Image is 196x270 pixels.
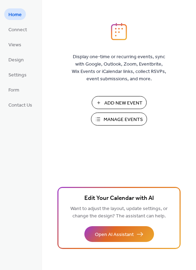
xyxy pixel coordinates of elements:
span: Design [8,56,24,64]
button: Manage Events [91,113,147,126]
a: Views [4,39,26,50]
span: Connect [8,26,27,34]
span: Contact Us [8,102,32,109]
button: Add New Event [92,96,147,109]
img: logo_icon.svg [111,23,127,40]
a: Settings [4,69,31,80]
a: Contact Us [4,99,36,110]
a: Connect [4,23,31,35]
span: Display one-time or recurring events, sync with Google, Outlook, Zoom, Eventbrite, Wix Events or ... [72,53,166,83]
span: Views [8,41,21,49]
span: Manage Events [104,116,143,123]
a: Home [4,8,26,20]
span: Home [8,11,22,19]
button: Open AI Assistant [84,226,154,242]
a: Form [4,84,23,95]
span: Add New Event [104,100,142,107]
span: Want to adjust the layout, update settings, or change the design? The assistant can help. [70,204,168,221]
span: Edit Your Calendar with AI [84,194,154,203]
span: Settings [8,72,27,79]
span: Form [8,87,19,94]
a: Design [4,54,28,65]
span: Open AI Assistant [95,231,134,238]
